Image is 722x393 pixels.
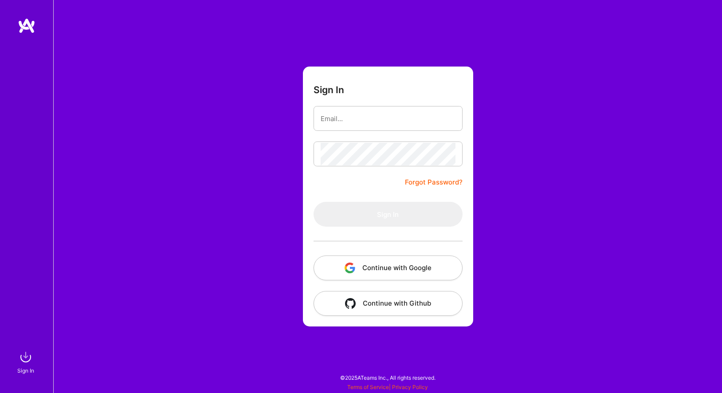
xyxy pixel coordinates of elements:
[345,263,355,273] img: icon
[345,298,356,309] img: icon
[17,348,35,366] img: sign in
[405,177,463,188] a: Forgot Password?
[347,384,389,390] a: Terms of Service
[314,255,463,280] button: Continue with Google
[347,384,428,390] span: |
[321,107,455,130] input: Email...
[314,202,463,227] button: Sign In
[392,384,428,390] a: Privacy Policy
[314,291,463,316] button: Continue with Github
[53,366,722,389] div: © 2025 ATeams Inc., All rights reserved.
[19,348,35,375] a: sign inSign In
[18,18,35,34] img: logo
[314,84,344,95] h3: Sign In
[17,366,34,375] div: Sign In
